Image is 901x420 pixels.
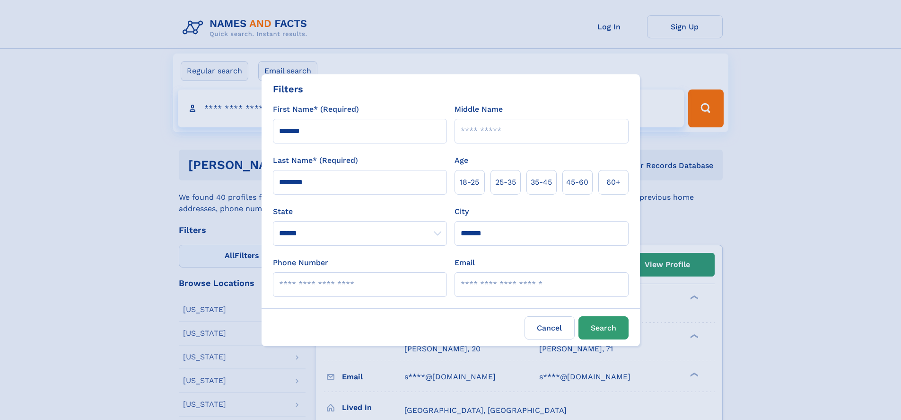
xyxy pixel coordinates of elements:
span: 35‑45 [531,177,552,188]
label: Middle Name [455,104,503,115]
div: Filters [273,82,303,96]
span: 45‑60 [566,177,588,188]
span: 25‑35 [495,177,516,188]
span: 60+ [606,177,621,188]
span: 18‑25 [460,177,479,188]
label: Phone Number [273,257,328,268]
label: Age [455,155,468,166]
label: State [273,206,447,217]
label: Cancel [525,316,575,340]
label: City [455,206,469,217]
button: Search [578,316,629,340]
label: First Name* (Required) [273,104,359,115]
label: Last Name* (Required) [273,155,358,166]
label: Email [455,257,475,268]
